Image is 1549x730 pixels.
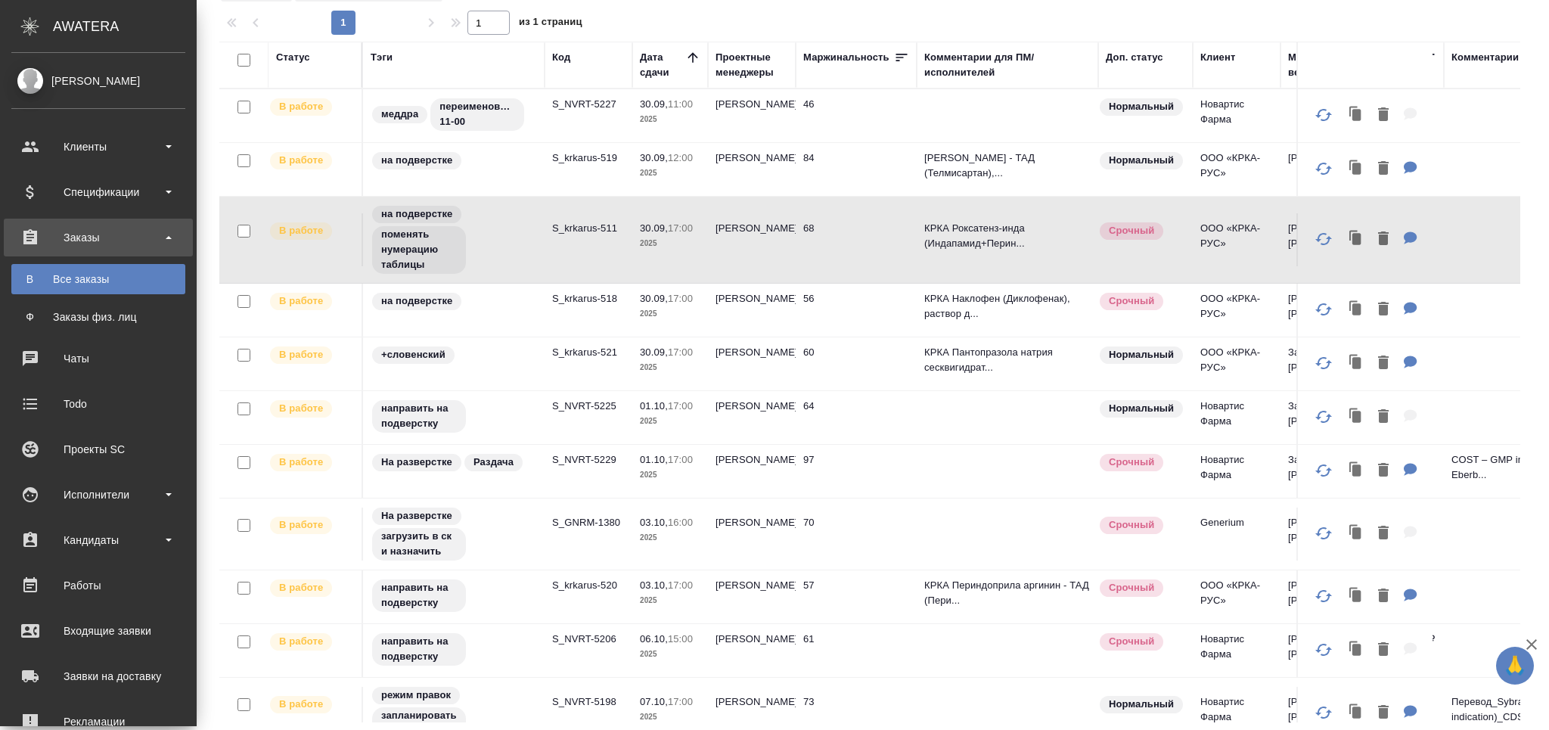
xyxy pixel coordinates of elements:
[640,236,700,251] p: 2025
[708,508,796,561] td: [PERSON_NAME]
[924,151,1091,181] p: [PERSON_NAME] - ТАД (Телмисартан),...
[640,400,668,412] p: 01.10,
[11,264,185,294] a: ВВсе заказы
[279,223,323,238] p: В работе
[640,306,700,322] p: 2025
[552,291,625,306] p: S_krkarus-518
[1396,455,1425,486] button: Для КМ: COST – GMP inspection (Catalent Eberbach_CAPA)
[279,517,323,533] p: В работе
[11,226,185,249] div: Заказы
[1371,635,1396,666] button: Удалить
[1200,515,1273,530] p: Generium
[1288,50,1361,80] div: Менеджеры верстки
[381,207,452,222] p: на подверстке
[269,97,354,117] div: Выставляет ПМ после принятия заказа от КМа
[1371,294,1396,325] button: Удалить
[1371,224,1396,255] button: Удалить
[708,143,796,196] td: [PERSON_NAME]
[796,624,917,677] td: 61
[708,445,796,498] td: [PERSON_NAME]
[796,570,917,623] td: 57
[640,166,700,181] p: 2025
[1200,632,1273,662] p: Новартис Фарма
[708,624,796,677] td: [PERSON_NAME]
[11,73,185,89] div: [PERSON_NAME]
[1200,452,1273,483] p: Новартис Фарма
[279,697,323,712] p: В работе
[1288,221,1361,251] p: [PERSON_NAME] [PERSON_NAME]
[269,694,354,715] div: Выставляет ПМ после принятия заказа от КМа
[1288,345,1361,375] p: Заборова [PERSON_NAME]
[924,578,1091,608] p: КРКА Периндоприла аргинин - ТАД (Пери...
[1109,455,1154,470] p: Срочный
[381,227,457,272] p: поменять нумерацию таблицы
[668,454,693,465] p: 17:00
[668,222,693,234] p: 17:00
[1288,452,1361,483] p: Заборова [PERSON_NAME]
[1371,697,1396,728] button: Удалить
[371,151,537,171] div: на подверстке
[371,399,537,434] div: направить на подверстку
[640,360,700,375] p: 2025
[1109,517,1154,533] p: Срочный
[269,515,354,536] div: Выставляет ПМ после принятия заказа от КМа
[11,393,185,415] div: Todo
[371,632,537,667] div: направить на подверстку
[1098,515,1185,536] div: Выставляется автоматически, если на указанный объем услуг необходимо больше времени в стандартном...
[640,50,685,80] div: Дата сдачи
[371,345,537,365] div: +словенский
[279,580,323,595] p: В работе
[1371,348,1396,379] button: Удалить
[1396,224,1425,255] button: Для ПМ: КРКА Роксатенз-инда (Индапамид+Периндоприл+Розувастатин), таблетки, покрытые пленочной об...
[708,284,796,337] td: [PERSON_NAME]
[1342,154,1371,185] button: Клонировать
[1109,294,1154,309] p: Срочный
[552,632,625,647] p: S_NVRT-5206
[1109,580,1154,595] p: Срочный
[269,291,354,312] div: Выставляет ПМ после принятия заказа от КМа
[796,508,917,561] td: 70
[1371,100,1396,131] button: Удалить
[552,50,570,65] div: Код
[1502,650,1528,682] span: 🙏
[924,345,1091,375] p: КРКА Пантопразола натрия сесквигидрат...
[640,222,668,234] p: 30.09,
[796,213,917,266] td: 68
[279,455,323,470] p: В работе
[1098,291,1185,312] div: Выставляется автоматически, если на указанный объем услуг необходимо больше времени в стандартном...
[269,632,354,652] div: Выставляет ПМ после принятия заказа от КМа
[924,221,1091,251] p: КРКА Роксатенз-инда (Индапамид+Перин...
[279,153,323,168] p: В работе
[53,11,197,42] div: AWATERA
[11,135,185,158] div: Клиенты
[1305,291,1342,328] button: Обновить
[1396,697,1425,728] button: Для КМ: Перевод_Sybrava (new indication)_CDSv2.1
[381,634,457,664] p: направить на подверстку
[1106,50,1163,65] div: Доп. статус
[552,221,625,236] p: S_krkarus-511
[1109,153,1174,168] p: Нормальный
[11,181,185,203] div: Спецификации
[1098,632,1185,652] div: Выставляется автоматически, если на указанный объем услуг необходимо больше времени в стандартном...
[381,107,418,122] p: меддра
[1305,452,1342,489] button: Обновить
[371,291,537,312] div: на подверстке
[1305,632,1342,668] button: Обновить
[552,399,625,414] p: S_NVRT-5225
[640,454,668,465] p: 01.10,
[1305,97,1342,133] button: Обновить
[796,337,917,390] td: 60
[279,347,323,362] p: В работе
[924,291,1091,322] p: КРКА Наклофен (Диклофенак), раствор д...
[11,574,185,597] div: Работы
[1288,632,1361,662] p: [PERSON_NAME] [PERSON_NAME]
[803,50,889,65] div: Маржинальность
[640,468,700,483] p: 2025
[269,452,354,473] div: Выставляет ПМ после принятия заказа от КМа
[1371,581,1396,612] button: Удалить
[1371,455,1396,486] button: Удалить
[1305,151,1342,187] button: Обновить
[1109,347,1174,362] p: Нормальный
[668,633,693,645] p: 15:00
[1342,402,1371,433] button: Клонировать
